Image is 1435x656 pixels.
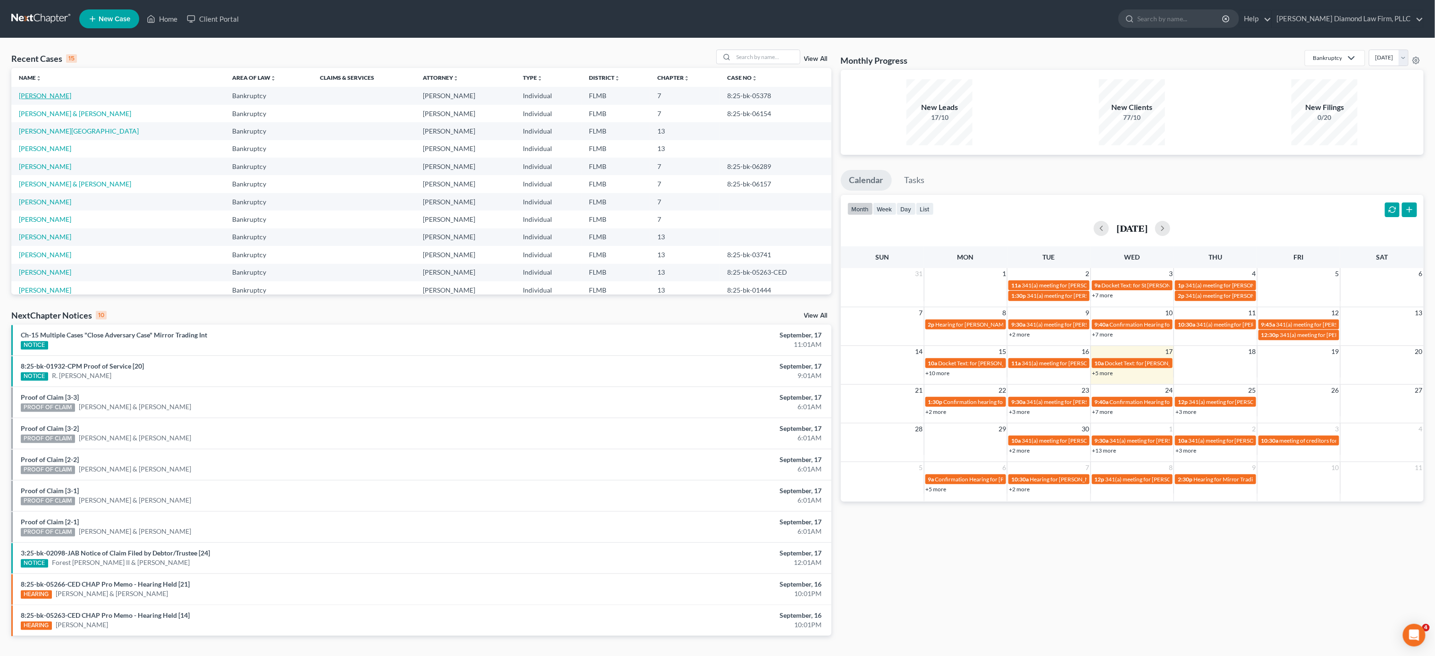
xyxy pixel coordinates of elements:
span: Sun [875,253,889,261]
h2: [DATE] [1116,223,1148,233]
a: Proof of Claim [3-1] [21,487,79,495]
a: Proof of Claim [2-1] [21,518,79,526]
td: 8:25-bk-01444 [720,281,831,299]
div: September, 17 [561,330,822,340]
td: Bankruptcy [225,175,312,193]
div: HEARING [21,590,52,599]
td: Individual [515,264,581,281]
a: [PERSON_NAME] [19,162,71,170]
span: 1 [1168,423,1174,435]
span: meeting of creditors for [PERSON_NAME] [1280,437,1383,444]
div: PROOF OF CLAIM [21,435,75,443]
td: 7 [650,210,720,228]
div: New Clients [1099,102,1165,113]
span: 341(a) meeting for [PERSON_NAME] [1026,398,1117,405]
span: 26 [1331,385,1340,396]
div: 15 [66,54,77,63]
td: 7 [650,158,720,175]
div: 6:01AM [561,496,822,505]
a: [PERSON_NAME] & [PERSON_NAME] [79,527,191,536]
span: Mon [957,253,974,261]
td: FLMB [581,175,650,193]
td: Bankruptcy [225,122,312,140]
td: Bankruptcy [225,228,312,246]
button: list [916,202,934,215]
span: 10a [928,360,938,367]
span: 2 [1085,268,1091,279]
span: 11 [1248,307,1257,319]
span: 341(a) meeting for [PERSON_NAME] [1280,331,1371,338]
span: 16 [1081,346,1091,357]
td: [PERSON_NAME] [415,246,515,263]
span: Confirmation Hearing for [PERSON_NAME] [1110,321,1218,328]
span: Confirmation Hearing for [PERSON_NAME] [1110,398,1218,405]
i: unfold_more [684,76,689,81]
div: 10 [96,311,107,320]
a: View All [804,312,828,319]
a: [PERSON_NAME] [19,198,71,206]
div: 6:01AM [561,464,822,474]
td: [PERSON_NAME] [415,264,515,281]
span: 341(a) meeting for [PERSON_NAME] [1188,437,1279,444]
a: [PERSON_NAME] & [PERSON_NAME] [56,589,168,598]
td: FLMB [581,281,650,299]
a: Calendar [841,170,892,191]
a: [PERSON_NAME][GEOGRAPHIC_DATA] [19,127,139,135]
a: +3 more [1175,408,1196,415]
a: Chapterunfold_more [657,74,689,81]
div: 17/10 [906,113,973,122]
a: [PERSON_NAME] [19,233,71,241]
span: 341(a) meeting for [PERSON_NAME] [1022,437,1113,444]
div: September, 16 [561,611,822,620]
div: 11:01AM [561,340,822,349]
a: 3:25-bk-02098-JAB Notice of Claim Filed by Debtor/Trustee [24] [21,549,210,557]
td: Bankruptcy [225,193,312,210]
div: September, 17 [561,424,822,433]
span: 10a [1011,437,1021,444]
a: [PERSON_NAME] & [PERSON_NAME] [19,180,131,188]
td: [PERSON_NAME] [415,122,515,140]
td: Individual [515,246,581,263]
div: HEARING [21,622,52,630]
span: 12:30p [1261,331,1279,338]
span: 10:30a [1261,437,1279,444]
span: 27 [1414,385,1424,396]
input: Search by name... [1137,10,1224,27]
span: 1p [1178,282,1184,289]
a: [PERSON_NAME] [19,215,71,223]
td: Individual [515,105,581,122]
td: Individual [515,87,581,104]
span: Confirmation Hearing for [PERSON_NAME] [935,476,1043,483]
td: [PERSON_NAME] [415,158,515,175]
a: Nameunfold_more [19,74,42,81]
td: 13 [650,140,720,158]
span: Docket Text: for [PERSON_NAME] St [PERSON_NAME] [PERSON_NAME] [939,360,1119,367]
td: 8:25-bk-06157 [720,175,831,193]
i: unfold_more [271,76,277,81]
td: FLMB [581,246,650,263]
a: [PERSON_NAME] [19,144,71,152]
span: 8 [1168,462,1174,473]
span: 10a [1095,360,1104,367]
span: Tue [1043,253,1055,261]
td: [PERSON_NAME] [415,193,515,210]
span: 9:45a [1261,321,1276,328]
span: 5 [918,462,924,473]
a: Tasks [896,170,933,191]
div: 77/10 [1099,113,1165,122]
span: 20 [1414,346,1424,357]
div: September, 17 [561,548,822,558]
span: Sat [1376,253,1388,261]
td: 13 [650,264,720,281]
td: 8:25-bk-06289 [720,158,831,175]
td: Individual [515,228,581,246]
td: 13 [650,228,720,246]
div: 9:01AM [561,371,822,380]
span: 341(a) meeting for [PERSON_NAME] [1022,360,1113,367]
td: Individual [515,281,581,299]
div: September, 17 [561,486,822,496]
a: Typeunfold_more [523,74,543,81]
i: unfold_more [537,76,543,81]
td: Individual [515,122,581,140]
a: [PERSON_NAME] [56,620,108,630]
